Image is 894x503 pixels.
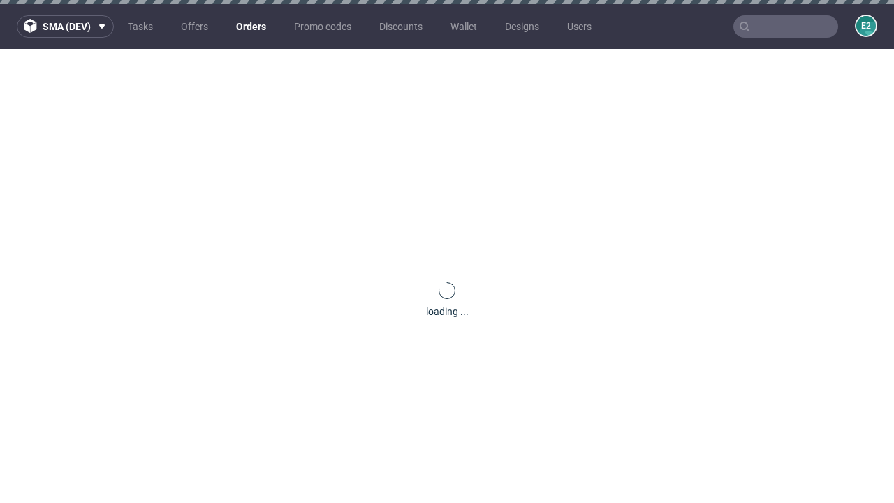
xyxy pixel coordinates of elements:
a: Users [559,15,600,38]
a: Tasks [119,15,161,38]
a: Discounts [371,15,431,38]
a: Orders [228,15,274,38]
a: Offers [173,15,217,38]
a: Promo codes [286,15,360,38]
a: Designs [497,15,548,38]
figcaption: e2 [856,16,876,36]
button: sma (dev) [17,15,114,38]
div: loading ... [426,305,469,319]
span: sma (dev) [43,22,91,31]
a: Wallet [442,15,485,38]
